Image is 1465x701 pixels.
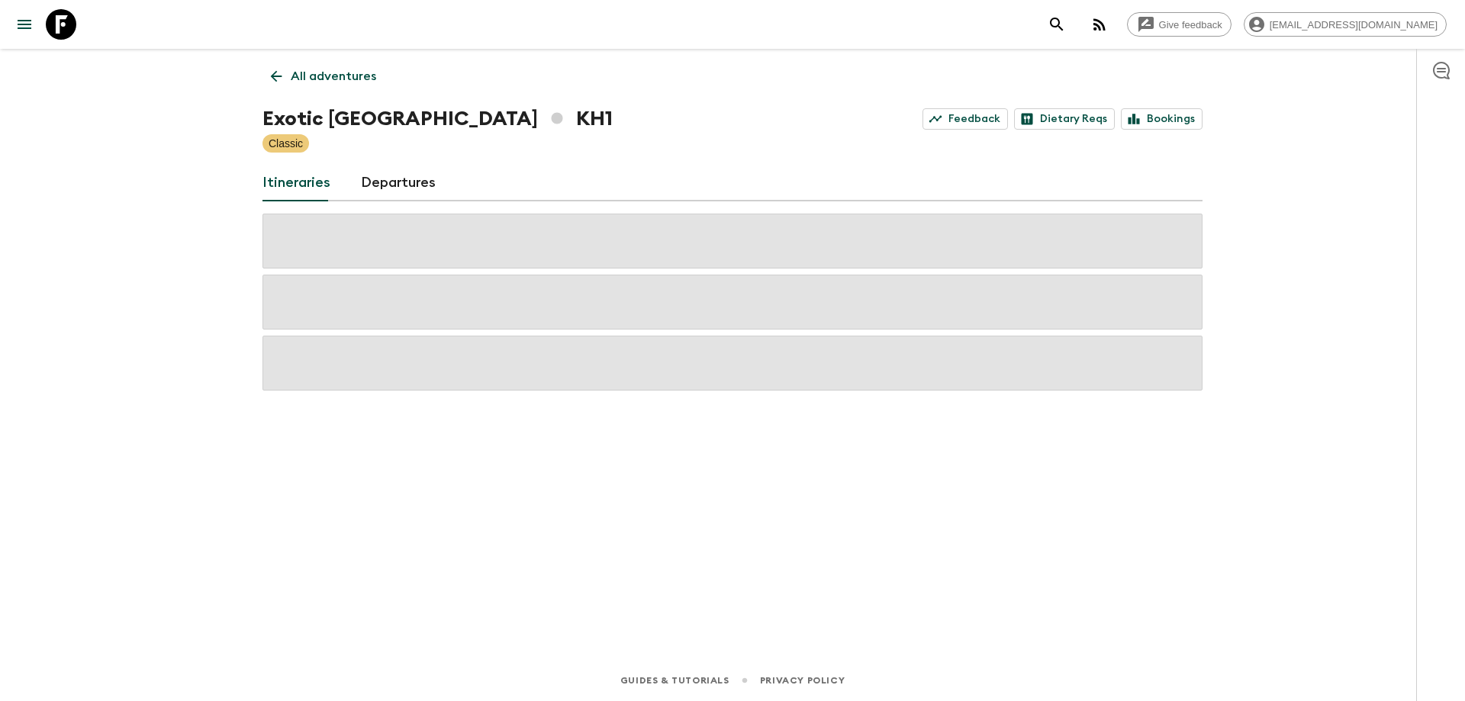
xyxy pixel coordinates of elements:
p: Classic [269,136,303,151]
a: Departures [361,165,436,201]
a: Itineraries [262,165,330,201]
a: All adventures [262,61,385,92]
button: menu [9,9,40,40]
span: Give feedback [1151,19,1231,31]
a: Give feedback [1127,12,1232,37]
a: Guides & Tutorials [620,672,729,689]
p: All adventures [291,67,376,85]
h1: Exotic [GEOGRAPHIC_DATA] KH1 [262,104,613,134]
a: Bookings [1121,108,1203,130]
div: [EMAIL_ADDRESS][DOMAIN_NAME] [1244,12,1447,37]
span: [EMAIL_ADDRESS][DOMAIN_NAME] [1261,19,1446,31]
a: Dietary Reqs [1014,108,1115,130]
a: Feedback [922,108,1008,130]
a: Privacy Policy [760,672,845,689]
button: search adventures [1042,9,1072,40]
